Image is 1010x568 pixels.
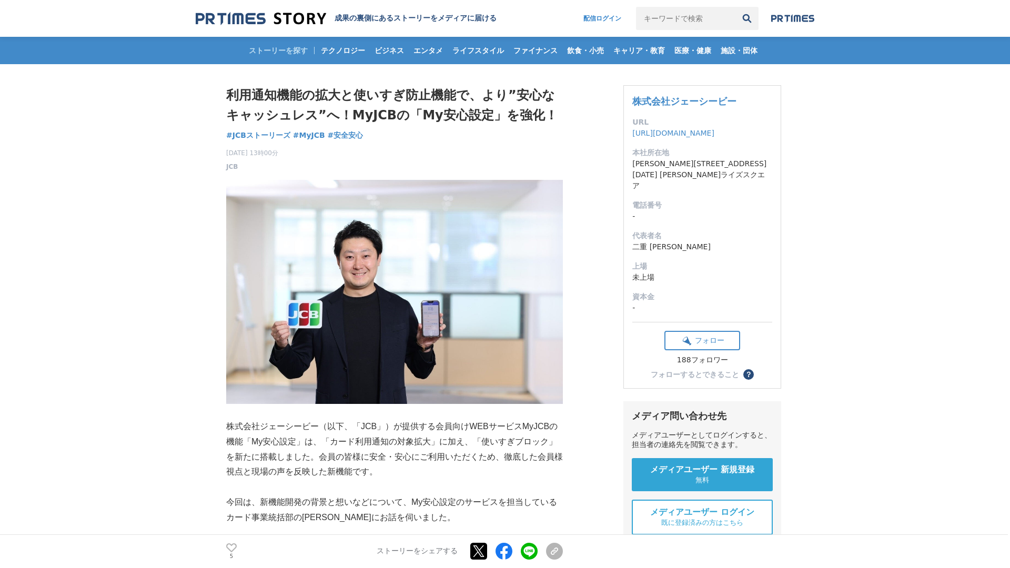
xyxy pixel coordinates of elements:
[651,371,739,378] div: フォローするとできること
[196,12,497,26] a: 成果の裏側にあるストーリーをメディアに届ける 成果の裏側にあるストーリーをメディアに届ける
[632,147,772,158] dt: 本社所在地
[293,130,325,141] a: #MyJCB
[735,7,759,30] button: 検索
[609,37,669,64] a: キャリア・教育
[670,37,715,64] a: 医療・健康
[771,14,814,23] img: prtimes
[509,46,562,55] span: ファイナンス
[226,180,563,404] img: thumbnail_9fc79d80-737b-11f0-a95f-61df31054317.jpg
[632,291,772,302] dt: 資本金
[226,162,238,171] a: JCB
[328,130,363,141] a: #安全安心
[328,130,363,140] span: #安全安心
[377,547,458,556] p: ストーリーをシェアする
[226,554,237,559] p: 5
[650,507,754,518] span: メディアユーザー ログイン
[632,117,772,128] dt: URL
[745,371,752,378] span: ？
[226,495,563,525] p: 今回は、新機能開発の背景と想いなどについて、My安心設定のサービスを担当しているカード事業統括部の[PERSON_NAME]にお話を伺いました。
[370,46,408,55] span: ビジネス
[632,302,772,313] dd: -
[632,129,714,137] a: [URL][DOMAIN_NAME]
[632,230,772,241] dt: 代表者名
[448,46,508,55] span: ライフスタイル
[448,37,508,64] a: ライフスタイル
[609,46,669,55] span: キャリア・教育
[632,96,736,107] a: 株式会社ジェーシービー
[632,431,773,450] div: メディアユーザーとしてログインすると、担当者の連絡先を閲覧できます。
[670,46,715,55] span: 医療・健康
[636,7,735,30] input: キーワードで検索
[509,37,562,64] a: ファイナンス
[226,85,563,126] h1: 利用通知機能の拡大と使いすぎ防止機能で、より”安心なキャッシュレス”へ！MyJCBの「My安心設定」を強化！
[409,46,447,55] span: エンタメ
[632,410,773,422] div: メディア問い合わせ先
[743,369,754,380] button: ？
[716,46,762,55] span: 施設・団体
[196,12,326,26] img: 成果の裏側にあるストーリーをメディアに届ける
[226,419,563,480] p: 株式会社ジェーシービー（以下、「JCB」）が提供する会員向けWEBサービスMyJCBの機能「My安心設定」は、「カード利用通知の対象拡大」に加え、「使いすぎブロック」を新たに搭載しました。会員の...
[226,148,278,158] span: [DATE] 13時00分
[650,464,754,475] span: メディアユーザー 新規登録
[317,37,369,64] a: テクノロジー
[563,37,608,64] a: 飲食・小売
[716,37,762,64] a: 施設・団体
[661,518,743,528] span: 既に登録済みの方はこちら
[317,46,369,55] span: テクノロジー
[664,356,740,365] div: 188フォロワー
[335,14,497,23] h2: 成果の裏側にあるストーリーをメディアに届ける
[664,331,740,350] button: フォロー
[226,130,290,141] a: #JCBストーリーズ
[632,500,773,535] a: メディアユーザー ログイン 既に登録済みの方はこちら
[563,46,608,55] span: 飲食・小売
[573,7,632,30] a: 配信ログイン
[632,158,772,191] dd: [PERSON_NAME][STREET_ADDRESS][DATE] [PERSON_NAME]ライズスクエア
[632,272,772,283] dd: 未上場
[695,475,709,485] span: 無料
[632,211,772,222] dd: -
[370,37,408,64] a: ビジネス
[632,241,772,252] dd: 二重 [PERSON_NAME]
[409,37,447,64] a: エンタメ
[632,200,772,211] dt: 電話番号
[226,130,290,140] span: #JCBストーリーズ
[632,261,772,272] dt: 上場
[632,458,773,491] a: メディアユーザー 新規登録 無料
[293,130,325,140] span: #MyJCB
